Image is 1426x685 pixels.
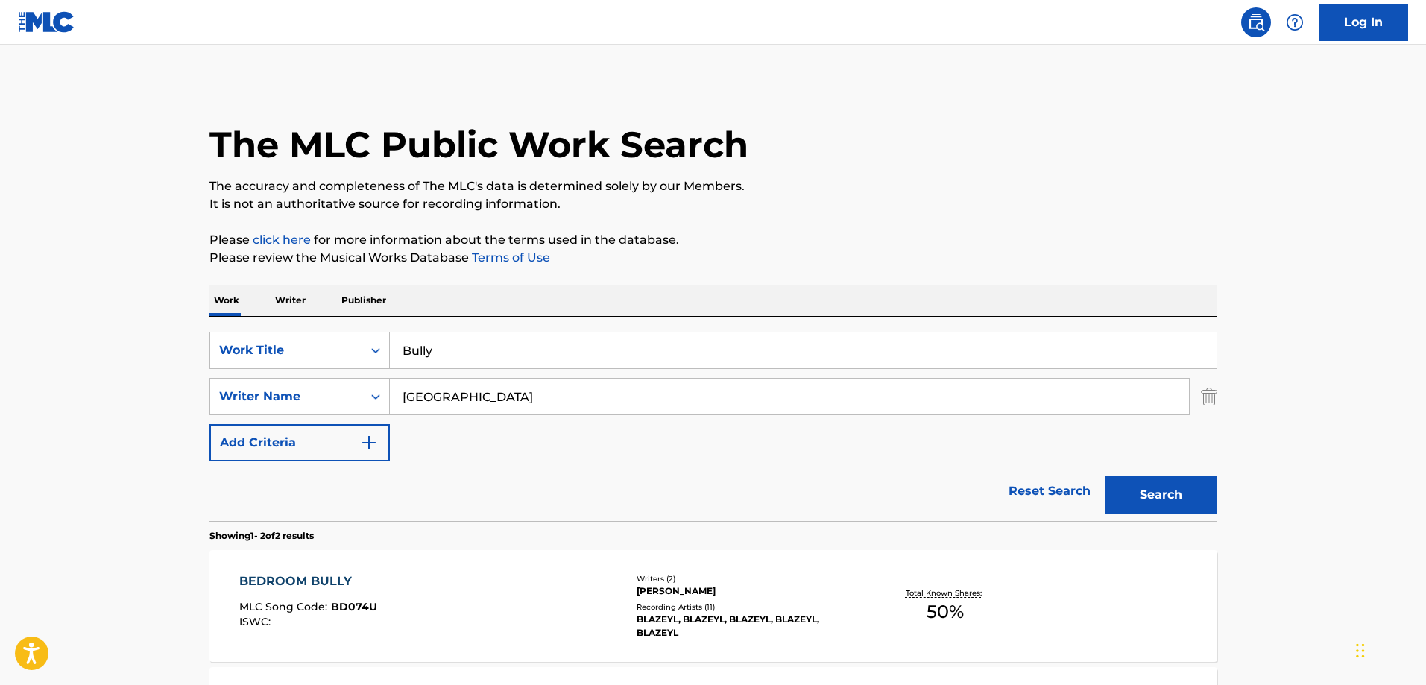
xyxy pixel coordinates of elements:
div: Work Title [219,341,353,359]
p: Showing 1 - 2 of 2 results [209,529,314,543]
p: Writer [271,285,310,316]
button: Add Criteria [209,424,390,461]
p: Work [209,285,244,316]
a: click here [253,233,311,247]
iframe: Chat Widget [1351,613,1426,685]
div: Writer Name [219,388,353,405]
p: Total Known Shares: [906,587,985,599]
p: The accuracy and completeness of The MLC's data is determined solely by our Members. [209,177,1217,195]
p: Please for more information about the terms used in the database. [209,231,1217,249]
a: Log In [1319,4,1408,41]
span: MLC Song Code : [239,600,331,613]
div: [PERSON_NAME] [637,584,862,598]
a: Reset Search [1001,475,1098,508]
h1: The MLC Public Work Search [209,122,748,167]
a: Public Search [1241,7,1271,37]
p: Publisher [337,285,391,316]
img: search [1247,13,1265,31]
div: Help [1280,7,1310,37]
div: BEDROOM BULLY [239,572,377,590]
div: BLAZEYL, BLAZEYL, BLAZEYL, BLAZEYL, BLAZEYL [637,613,862,640]
p: Please review the Musical Works Database [209,249,1217,267]
p: It is not an authoritative source for recording information. [209,195,1217,213]
a: BEDROOM BULLYMLC Song Code:BD074UISWC:Writers (2)[PERSON_NAME]Recording Artists (11)BLAZEYL, BLAZ... [209,550,1217,662]
img: MLC Logo [18,11,75,33]
div: Drag [1356,628,1365,673]
img: Delete Criterion [1201,378,1217,415]
span: ISWC : [239,615,274,628]
a: Terms of Use [469,250,550,265]
span: BD074U [331,600,377,613]
form: Search Form [209,332,1217,521]
div: Recording Artists ( 11 ) [637,602,862,613]
img: 9d2ae6d4665cec9f34b9.svg [360,434,378,452]
span: 50 % [927,599,964,625]
img: help [1286,13,1304,31]
div: Writers ( 2 ) [637,573,862,584]
button: Search [1105,476,1217,514]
